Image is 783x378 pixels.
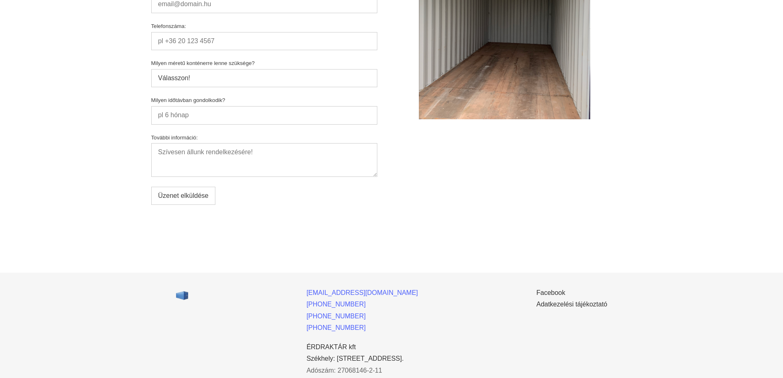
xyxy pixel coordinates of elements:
[151,106,377,124] input: pl 6 hónap
[536,301,607,308] a: Adatkezelési tájékoztató
[307,367,382,374] a: Adószám: 27068146-2-11
[151,97,377,103] label: Milyen időtávban gondolkodik?
[307,289,418,296] a: [EMAIL_ADDRESS][DOMAIN_NAME]
[151,32,377,50] input: pl +36 20 123 4567
[307,355,404,362] a: Székhely: [STREET_ADDRESS].
[151,60,377,66] label: Milyen méretű konténerre lenne szüksége?
[151,187,216,205] input: Üzenet elküldése
[307,324,366,331] a: [PHONE_NUMBER]
[307,343,356,350] a: ÉRDRAKTÁR kft
[151,23,377,29] label: Telefonszáma:
[176,289,188,301] img: favicon-32x32-png.png
[307,313,366,320] a: [PHONE_NUMBER]
[151,135,377,141] label: További információ:
[536,289,565,296] a: Facebook
[307,301,366,308] a: [PHONE_NUMBER]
